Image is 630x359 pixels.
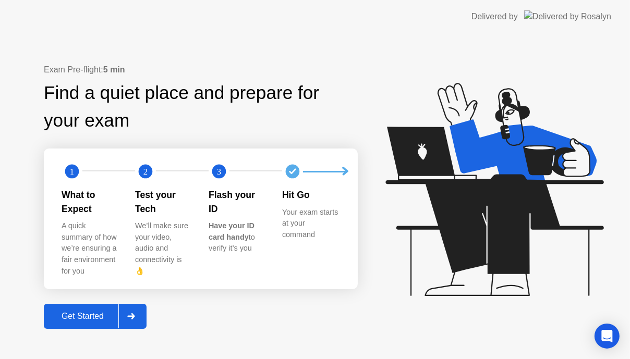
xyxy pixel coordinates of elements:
div: Your exam starts at your command [282,207,339,241]
div: Get Started [47,312,118,321]
text: 1 [70,167,74,177]
div: We’ll make sure your video, audio and connectivity is 👌 [135,220,192,277]
div: A quick summary of how we’re ensuring a fair environment for you [62,220,118,277]
b: 5 min [103,65,125,74]
div: Find a quiet place and prepare for your exam [44,79,358,134]
div: to verify it’s you [209,220,265,254]
div: Delivered by [471,10,518,23]
text: 3 [217,167,221,177]
div: Test your Tech [135,188,192,216]
div: What to Expect [62,188,118,216]
button: Get Started [44,304,147,329]
b: Have your ID card handy [209,221,255,241]
div: Flash your ID [209,188,265,216]
text: 2 [143,167,148,177]
div: Open Intercom Messenger [595,324,620,349]
div: Hit Go [282,188,339,202]
div: Exam Pre-flight: [44,64,358,76]
img: Delivered by Rosalyn [524,10,611,22]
